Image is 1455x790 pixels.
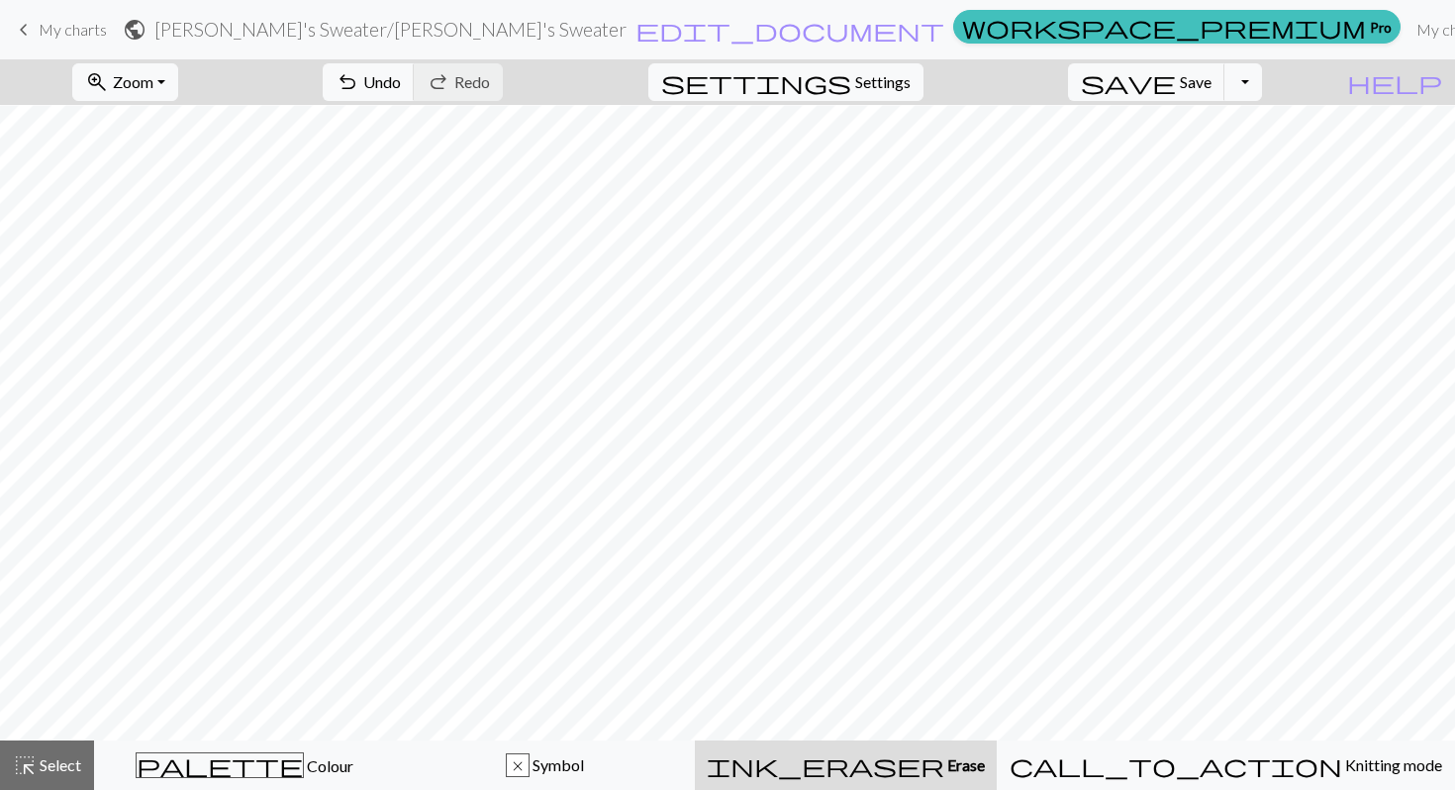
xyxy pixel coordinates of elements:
[953,10,1401,44] a: Pro
[363,72,401,91] span: Undo
[12,13,107,47] a: My charts
[1068,63,1225,101] button: Save
[12,16,36,44] span: keyboard_arrow_left
[37,755,81,774] span: Select
[661,70,851,94] i: Settings
[1347,68,1442,96] span: help
[661,68,851,96] span: settings
[1180,72,1212,91] span: Save
[85,68,109,96] span: zoom_in
[13,751,37,779] span: highlight_alt
[855,70,911,94] span: Settings
[1010,751,1342,779] span: call_to_action
[137,751,303,779] span: palette
[648,63,923,101] button: SettingsSettings
[707,751,944,779] span: ink_eraser
[94,741,395,790] button: Colour
[395,741,696,790] button: x Symbol
[507,754,529,778] div: x
[695,741,997,790] button: Erase
[154,18,627,41] h2: [PERSON_NAME]'s Sweater / [PERSON_NAME]'s Sweater
[39,20,107,39] span: My charts
[530,755,584,774] span: Symbol
[113,72,153,91] span: Zoom
[1342,755,1442,774] span: Knitting mode
[997,741,1455,790] button: Knitting mode
[635,16,944,44] span: edit_document
[944,755,985,774] span: Erase
[336,68,359,96] span: undo
[123,16,146,44] span: public
[962,13,1366,41] span: workspace_premium
[323,63,415,101] button: Undo
[1081,68,1176,96] span: save
[304,756,353,775] span: Colour
[72,63,178,101] button: Zoom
